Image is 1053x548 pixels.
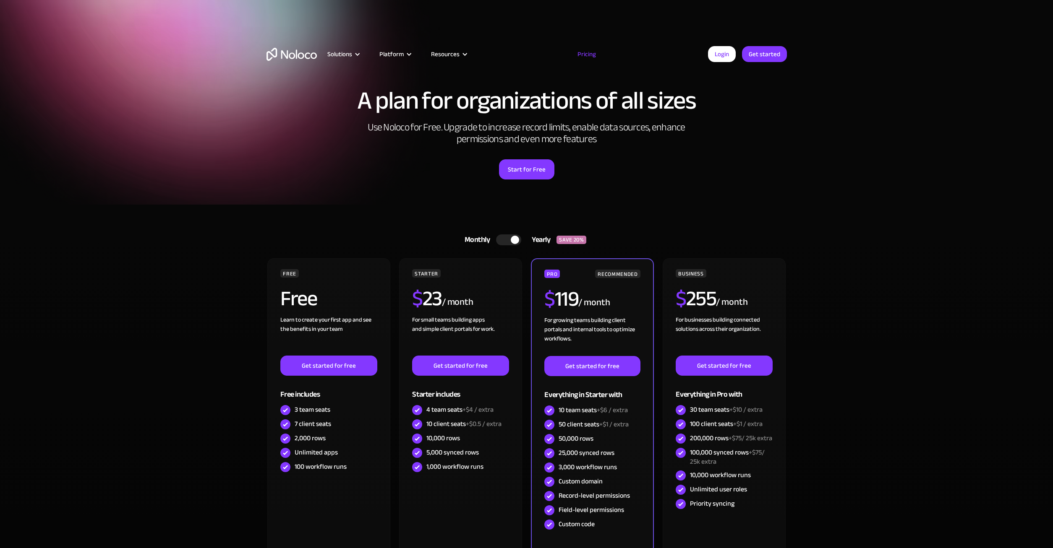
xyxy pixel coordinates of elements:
div: / month [578,296,610,309]
div: / month [716,296,747,309]
a: Login [708,46,736,62]
div: Resources [431,49,460,60]
a: Pricing [567,49,606,60]
div: Record-level permissions [559,491,630,500]
div: 10,000 rows [426,434,460,443]
span: +$6 / extra [597,404,628,416]
a: Get started for free [676,356,772,376]
div: 100,000 synced rows [690,448,772,466]
span: +$1 / extra [599,418,629,431]
div: RECOMMENDED [595,270,640,278]
div: 2,000 rows [295,434,326,443]
div: 50,000 rows [559,434,593,443]
div: / month [442,296,473,309]
div: For small teams building apps and simple client portals for work. ‍ [412,315,509,356]
span: +$1 / extra [733,418,763,430]
div: PRO [544,270,560,278]
div: BUSINESS [676,269,706,278]
div: Starter includes [412,376,509,403]
div: Everything in Pro with [676,376,772,403]
div: 4 team seats [426,405,494,414]
div: SAVE 20% [557,236,586,244]
a: Get started [742,46,787,62]
span: $ [676,279,686,318]
div: 5,000 synced rows [426,448,479,457]
div: 100 client seats [690,419,763,429]
div: 30 team seats [690,405,763,414]
span: +$4 / extra [462,403,494,416]
div: Learn to create your first app and see the benefits in your team ‍ [280,315,377,356]
div: Free includes [280,376,377,403]
h1: A plan for organizations of all sizes [267,88,787,113]
h2: Use Noloco for Free. Upgrade to increase record limits, enable data sources, enhance permissions ... [359,122,695,145]
span: +$0.5 / extra [466,418,502,430]
span: +$75/ 25k extra [729,432,772,444]
div: STARTER [412,269,440,278]
div: Custom code [559,519,595,529]
div: 200,000 rows [690,434,772,443]
div: Custom domain [559,477,603,486]
div: 100 workflow runs [295,462,347,471]
div: 10,000 workflow runs [690,470,751,480]
div: For growing teams building client portals and internal tools to optimize workflows. [544,316,640,356]
span: $ [544,279,555,319]
span: +$10 / extra [729,403,763,416]
div: For businesses building connected solutions across their organization. ‍ [676,315,772,356]
h2: 119 [544,288,578,309]
div: FREE [280,269,299,278]
h2: 23 [412,288,442,309]
div: 3,000 workflow runs [559,462,617,472]
div: Unlimited apps [295,448,338,457]
div: 25,000 synced rows [559,448,614,457]
div: 10 team seats [559,405,628,415]
a: Get started for free [412,356,509,376]
div: 1,000 workflow runs [426,462,483,471]
div: Priority syncing [690,499,734,508]
div: Field-level permissions [559,505,624,514]
span: +$75/ 25k extra [690,446,765,468]
div: Solutions [327,49,352,60]
h2: 255 [676,288,716,309]
div: 7 client seats [295,419,331,429]
a: home [267,48,317,61]
div: Everything in Starter with [544,376,640,403]
a: Start for Free [499,159,554,179]
div: 50 client seats [559,420,629,429]
a: Get started for free [280,356,377,376]
div: Solutions [317,49,369,60]
div: Yearly [521,234,557,246]
div: Unlimited user roles [690,485,747,494]
a: Get started for free [544,356,640,376]
div: Platform [379,49,404,60]
h2: Free [280,288,317,309]
div: Platform [369,49,421,60]
div: Monthly [454,234,496,246]
div: 10 client seats [426,419,502,429]
div: Resources [421,49,476,60]
div: 3 team seats [295,405,330,414]
span: $ [412,279,423,318]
